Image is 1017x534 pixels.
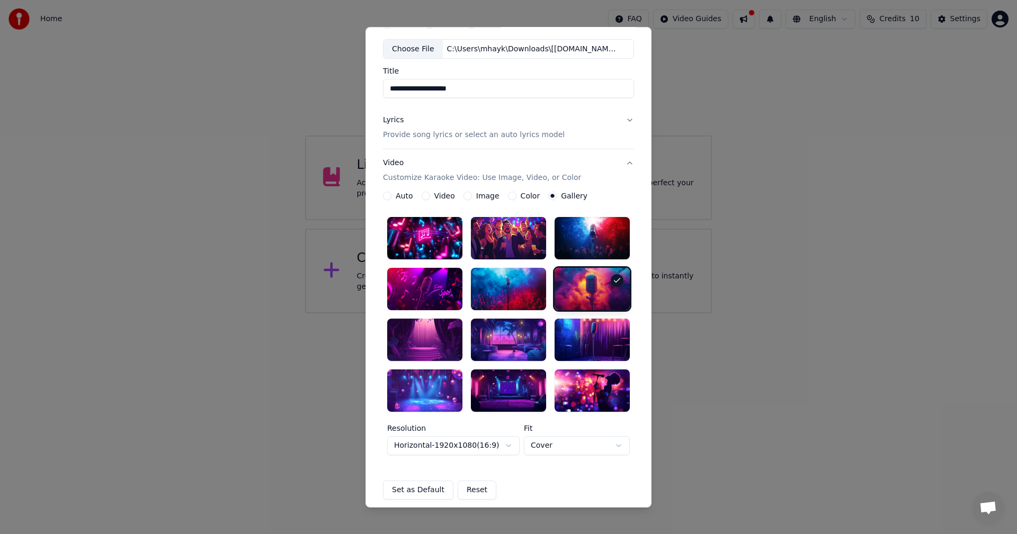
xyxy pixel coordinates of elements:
label: Audio [396,20,417,28]
div: Video [383,158,581,183]
label: Gallery [561,192,587,200]
label: Image [476,192,499,200]
label: Fit [524,424,630,432]
label: Video [434,192,455,200]
label: Auto [396,192,413,200]
label: Color [521,192,540,200]
label: Resolution [387,424,520,432]
button: Reset [458,481,496,500]
p: Customize Karaoke Video: Use Image, Video, or Color [383,173,581,183]
div: Choose File [383,39,443,58]
p: Provide song lyrics or select an auto lyrics model [383,130,565,140]
div: C:\Users\mhayk\Downloads\[[DOMAIN_NAME]] [PERSON_NAME] - [PERSON_NAME] Remix.mp3 [443,43,623,54]
div: VideoCustomize Karaoke Video: Use Image, Video, or Color [383,192,634,508]
button: LyricsProvide song lyrics or select an auto lyrics model [383,106,634,149]
div: Lyrics [383,115,404,125]
label: URL [480,20,495,28]
button: Set as Default [383,481,453,500]
button: VideoCustomize Karaoke Video: Use Image, Video, or Color [383,149,634,192]
label: Video [438,20,459,28]
label: Title [383,67,634,75]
